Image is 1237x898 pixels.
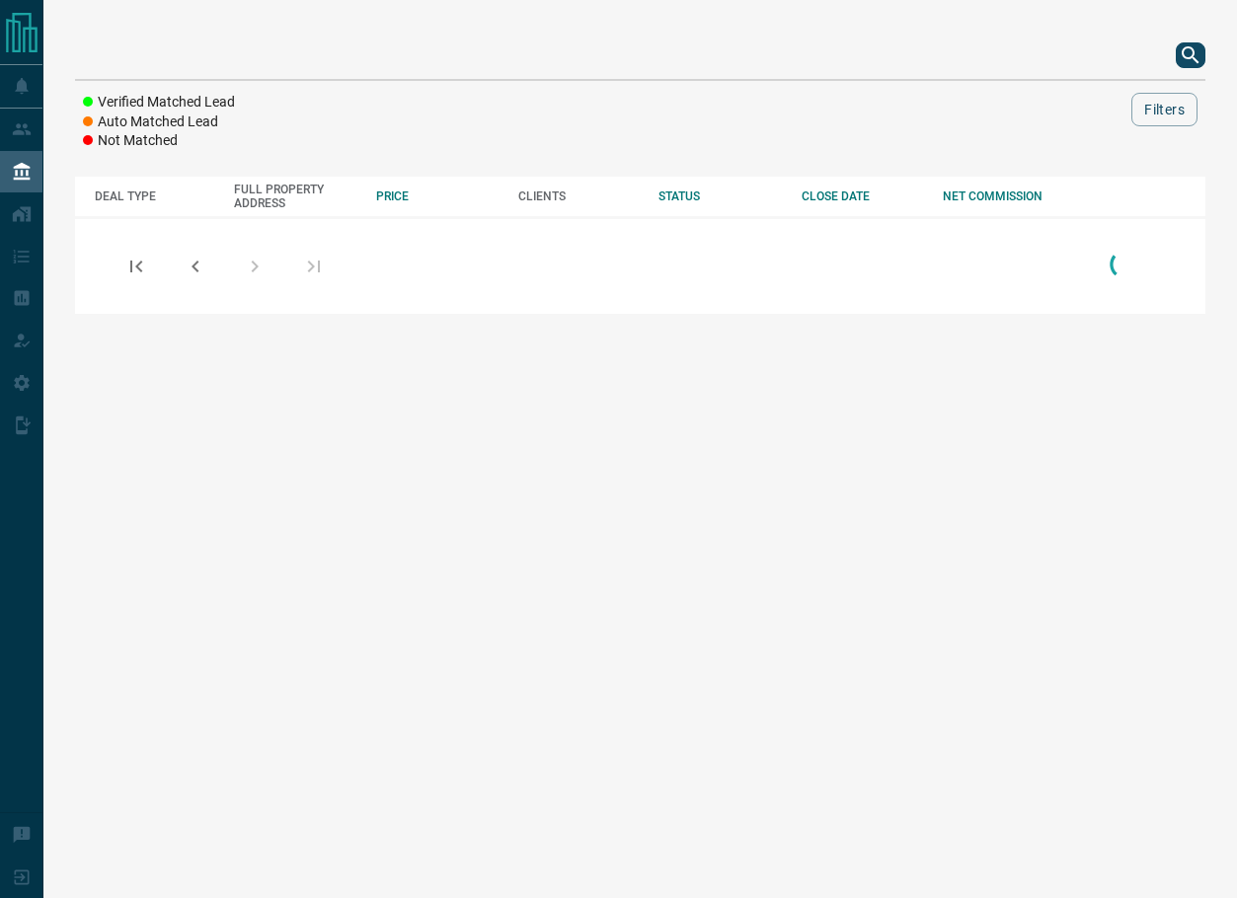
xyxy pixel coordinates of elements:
li: Not Matched [83,131,235,151]
div: DEAL TYPE [95,189,214,203]
div: PRICE [376,189,498,203]
div: STATUS [658,189,781,203]
button: Filters [1131,93,1198,126]
li: Verified Matched Lead [83,93,235,112]
li: Auto Matched Lead [83,112,235,132]
div: FULL PROPERTY ADDRESS [234,183,356,210]
div: NET COMMISSION [943,189,1068,203]
div: CLIENTS [518,189,640,203]
div: Loading [1105,245,1144,287]
div: CLOSE DATE [802,189,924,203]
button: search button [1176,42,1205,68]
